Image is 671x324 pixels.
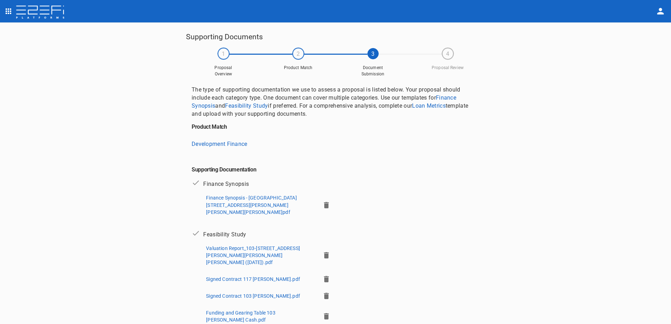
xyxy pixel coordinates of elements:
p: Funding and Gearing Table 103 [PERSON_NAME] Cash.pdf [206,309,314,323]
button: Signed Contract 117 [PERSON_NAME].pdf [203,274,303,285]
p: The type of supporting documentation we use to assess a proposal is listed below. Your proposal s... [192,86,479,118]
p: Feasibility Study [203,230,246,238]
a: Loan Metrics [412,102,446,109]
p: Signed Contract 103 [PERSON_NAME].pdf [206,292,300,299]
span: Product Match [281,65,316,71]
p: Finance Synopsis [203,180,249,188]
h6: Supporting Documentation [192,158,479,173]
a: Finance Synopsis [192,94,456,109]
p: Signed Contract 117 [PERSON_NAME].pdf [206,276,300,283]
p: Valuation Report_103-[STREET_ADDRESS][PERSON_NAME][PERSON_NAME][PERSON_NAME] ([DATE]).pdf [206,245,314,266]
h5: Supporting Documents [186,31,485,43]
span: Document Submission [356,65,391,77]
button: Finance Synopsis - [GEOGRAPHIC_DATA][STREET_ADDRESS][PERSON_NAME][PERSON_NAME][PERSON_NAME]pdf [203,192,317,217]
a: Feasibility Study [225,102,268,109]
span: Proposal Review [430,65,465,71]
span: Proposal Overview [206,65,241,77]
h6: Product Match [192,123,479,130]
a: Development Finance [192,141,247,147]
button: Signed Contract 103 [PERSON_NAME].pdf [203,290,303,302]
p: Finance Synopsis - [GEOGRAPHIC_DATA][STREET_ADDRESS][PERSON_NAME][PERSON_NAME][PERSON_NAME]pdf [206,194,314,215]
button: Valuation Report_103-[STREET_ADDRESS][PERSON_NAME][PERSON_NAME][PERSON_NAME] ([DATE]).pdf [203,243,317,268]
